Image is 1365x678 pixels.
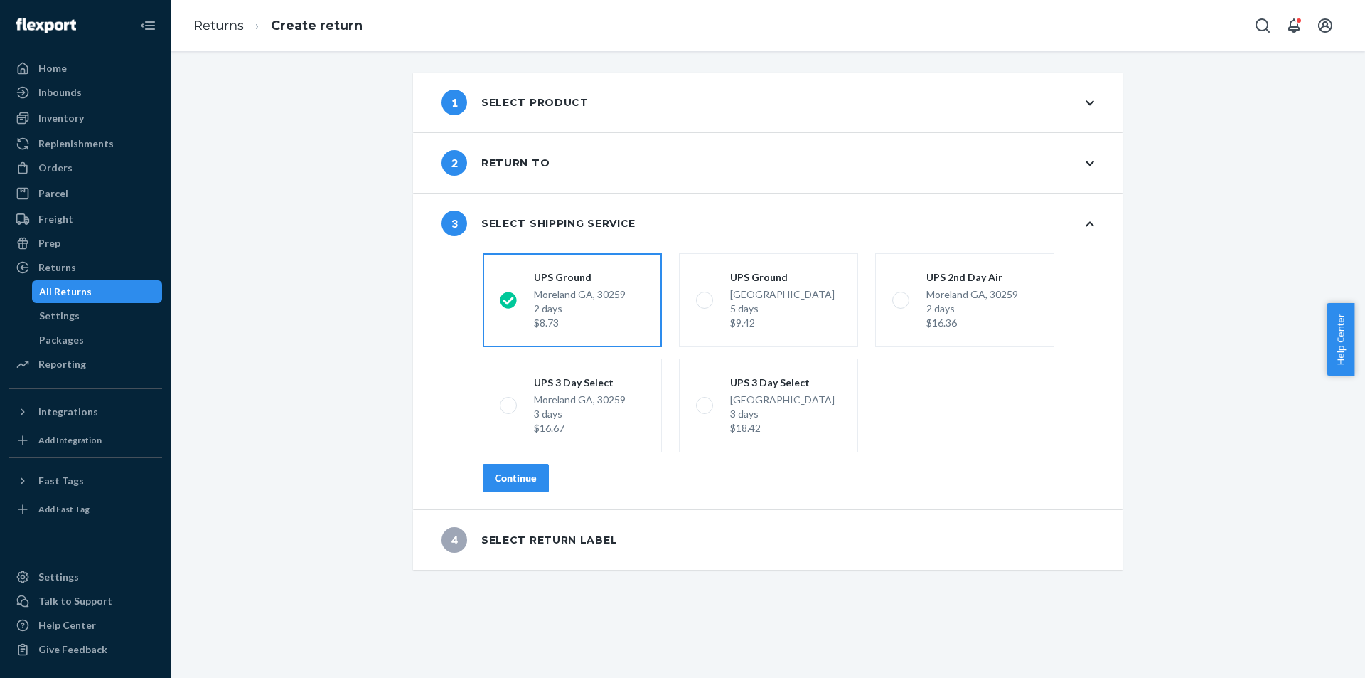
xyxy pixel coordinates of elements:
[730,287,835,330] div: [GEOGRAPHIC_DATA]
[38,474,84,488] div: Fast Tags
[9,81,162,104] a: Inbounds
[38,434,102,446] div: Add Integration
[38,85,82,100] div: Inbounds
[926,270,1018,285] div: UPS 2nd Day Air
[32,329,163,351] a: Packages
[38,642,107,657] div: Give Feedback
[16,18,76,33] img: Flexport logo
[32,280,163,303] a: All Returns
[730,302,835,316] div: 5 days
[182,5,374,47] ol: breadcrumbs
[32,304,163,327] a: Settings
[9,470,162,492] button: Fast Tags
[441,527,467,553] span: 4
[534,270,626,285] div: UPS Ground
[38,594,112,608] div: Talk to Support
[730,270,835,285] div: UPS Ground
[441,150,467,176] span: 2
[730,421,835,435] div: $18.42
[9,107,162,129] a: Inventory
[9,182,162,205] a: Parcel
[38,236,60,250] div: Prep
[9,401,162,423] button: Integrations
[39,285,92,299] div: All Returns
[38,186,68,201] div: Parcel
[9,566,162,588] a: Settings
[1311,11,1339,40] button: Open account menu
[134,11,162,40] button: Close Navigation
[534,287,626,330] div: Moreland GA, 30259
[9,353,162,376] a: Reporting
[495,471,537,485] div: Continue
[38,405,98,419] div: Integrations
[441,150,550,176] div: Return to
[9,498,162,521] a: Add Fast Tag
[38,161,73,175] div: Orders
[534,407,626,421] div: 3 days
[9,590,162,613] a: Talk to Support
[9,429,162,452] a: Add Integration
[38,137,114,151] div: Replenishments
[9,157,162,179] a: Orders
[271,18,363,33] a: Create return
[534,302,626,316] div: 2 days
[9,256,162,279] a: Returns
[441,90,589,115] div: Select product
[9,614,162,637] a: Help Center
[38,503,90,515] div: Add Fast Tag
[441,90,467,115] span: 1
[730,316,835,330] div: $9.42
[9,57,162,80] a: Home
[39,333,84,347] div: Packages
[38,570,79,584] div: Settings
[534,316,626,330] div: $8.73
[38,111,84,125] div: Inventory
[926,302,1018,316] div: 2 days
[9,132,162,155] a: Replenishments
[38,618,96,632] div: Help Center
[1280,11,1308,40] button: Open notifications
[441,527,617,553] div: Select return label
[534,421,626,435] div: $16.67
[9,208,162,231] a: Freight
[38,260,76,275] div: Returns
[38,212,73,226] div: Freight
[534,393,626,435] div: Moreland GA, 30259
[730,407,835,421] div: 3 days
[483,464,549,492] button: Continue
[39,309,80,323] div: Settings
[926,287,1018,330] div: Moreland GA, 30259
[730,376,835,390] div: UPS 3 Day Select
[730,393,835,435] div: [GEOGRAPHIC_DATA]
[1327,303,1354,376] button: Help Center
[441,211,636,236] div: Select shipping service
[926,316,1018,330] div: $16.36
[1248,11,1277,40] button: Open Search Box
[441,211,467,236] span: 3
[534,376,626,390] div: UPS 3 Day Select
[38,61,67,75] div: Home
[193,18,244,33] a: Returns
[38,357,86,371] div: Reporting
[9,638,162,661] button: Give Feedback
[9,232,162,255] a: Prep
